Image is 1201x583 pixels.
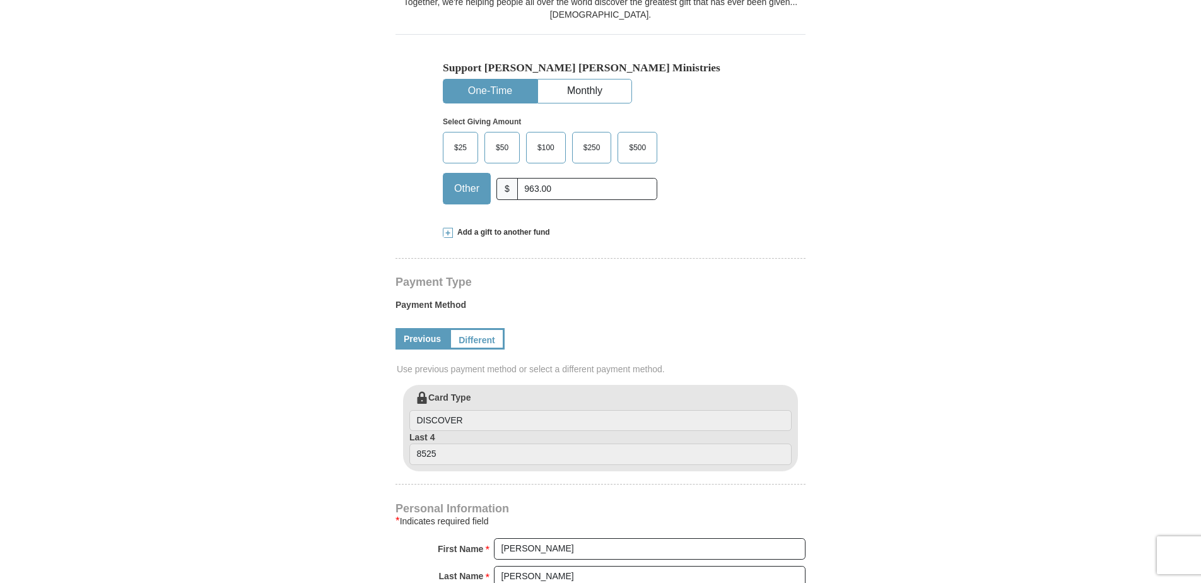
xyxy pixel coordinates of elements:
[409,444,792,465] input: Last 4
[623,138,652,157] span: $500
[443,79,537,103] button: One-Time
[409,431,792,465] label: Last 4
[443,61,758,74] h5: Support [PERSON_NAME] [PERSON_NAME] Ministries
[395,277,806,287] h4: Payment Type
[438,540,483,558] strong: First Name
[395,298,806,317] label: Payment Method
[395,503,806,514] h4: Personal Information
[577,138,607,157] span: $250
[395,514,806,529] div: Indicates required field
[517,178,657,200] input: Other Amount
[409,410,792,432] input: Card Type
[448,179,486,198] span: Other
[443,117,521,126] strong: Select Giving Amount
[489,138,515,157] span: $50
[395,328,449,350] a: Previous
[449,328,505,350] a: Different
[538,79,631,103] button: Monthly
[397,363,807,375] span: Use previous payment method or select a different payment method.
[453,227,550,238] span: Add a gift to another fund
[448,138,473,157] span: $25
[496,178,518,200] span: $
[531,138,561,157] span: $100
[409,391,792,432] label: Card Type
